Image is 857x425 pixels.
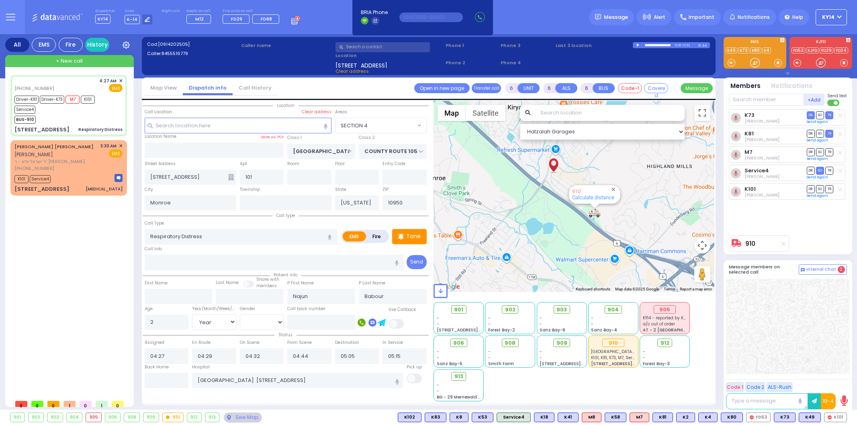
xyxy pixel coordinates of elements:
label: Dispatcher [95,9,115,14]
label: Call Location [145,109,172,115]
button: Transfer call [472,83,501,93]
span: Phone 1 [446,42,498,49]
label: Fire units on call [223,9,282,14]
span: [0914202505] [158,41,190,47]
div: K49 [799,413,821,422]
a: KJFD [806,47,819,53]
div: See map [224,413,262,423]
span: Phone 3 [501,42,553,49]
div: [MEDICAL_DATA] [86,186,123,192]
div: 905 [654,305,676,314]
span: Forest Bay-3 [643,361,670,367]
div: All [5,38,29,52]
span: BRIA Phone [361,9,388,16]
span: [STREET_ADDRESS][PERSON_NAME] [591,361,667,367]
label: From Scene [287,339,312,346]
span: - [437,315,439,321]
input: Search a contact [335,42,430,52]
label: P Last Name [359,280,385,286]
div: BLS [398,413,421,422]
button: 10-4 [821,393,836,409]
span: DR [807,185,815,193]
label: Cross 2 [359,135,375,141]
span: EMS [109,149,123,157]
span: Service4 [14,106,35,114]
div: K83 [425,413,446,422]
div: [STREET_ADDRESS] [14,185,70,193]
span: SECTION 4 [341,122,368,130]
span: DR [807,167,815,174]
div: 905 [86,413,101,422]
span: Forest Bay-2 [488,327,515,333]
span: M7 [65,96,80,104]
span: Important [689,14,714,21]
span: SO [816,130,824,137]
span: TR [825,167,833,174]
a: Dispatch info [183,84,233,92]
span: KY14 [95,14,110,24]
div: K102 [398,413,421,422]
span: 913 [454,372,463,380]
span: K101, K81, K73, M7, Service4 [591,355,643,361]
label: Use Callback [389,306,416,313]
div: K81 [652,413,673,422]
span: K-14 [125,15,140,24]
label: Location [335,52,443,59]
button: Show satellite imagery [466,105,505,121]
div: BLS [558,413,579,422]
label: Room [287,161,299,167]
button: Toggle fullscreen view [694,105,710,121]
span: 1 [96,401,108,407]
span: KY14 - reported by KY66 [643,315,691,321]
div: ALS [630,413,649,422]
a: Call History [233,84,278,92]
button: ALS-Rush [767,382,793,392]
label: First Name [145,280,168,286]
div: 904 [67,413,82,422]
span: 903 [556,306,567,314]
label: Night unit [162,9,180,14]
input: (000)000-00000 [399,12,463,22]
span: members [256,283,277,289]
div: BLS [698,413,718,422]
label: State [335,186,346,193]
span: Help [792,14,803,21]
span: - [437,349,439,355]
span: - [437,382,439,388]
a: Open in new page [414,83,470,93]
span: 3:30 AM [100,143,117,149]
span: Notifications [738,14,770,21]
input: Search location here [145,118,331,133]
span: 0 [80,401,92,407]
label: Location Name [145,133,176,140]
span: [PERSON_NAME] [14,151,53,158]
span: Message [604,13,628,21]
span: 0 [47,401,59,407]
label: Township [240,186,260,193]
img: message.svg [595,14,601,20]
a: Calculate distance [572,194,614,200]
div: 0:31 [683,41,691,50]
div: K101 [824,413,847,422]
label: Hospital [192,364,210,370]
div: BLS [425,413,446,422]
span: - [437,355,439,361]
div: 0:00 [675,41,682,50]
a: K73 [745,112,755,118]
span: Pinchas Braun [745,118,779,124]
span: BG - 29 Merriewold S. [437,394,482,400]
span: K101 [81,96,95,104]
button: ALS [555,83,577,93]
label: Assigned [145,339,164,346]
label: Caller: [147,50,239,57]
input: Search location [535,105,684,121]
span: Berish Mertz [745,137,779,143]
span: SECTION 4 [335,118,415,133]
span: 2 [838,266,845,273]
label: Caller name [241,42,333,49]
label: Cross 1 [287,135,302,141]
div: K41 [558,413,579,422]
span: Alert [654,14,665,21]
span: TR [825,130,833,137]
span: KY14 [822,14,835,21]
